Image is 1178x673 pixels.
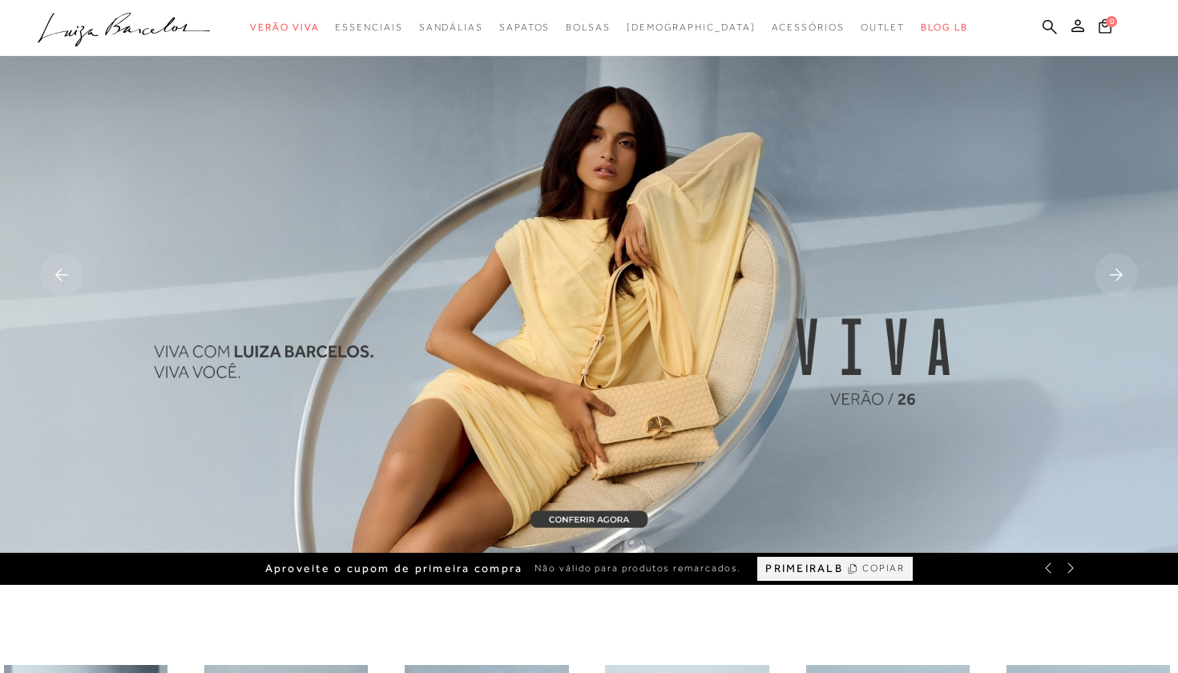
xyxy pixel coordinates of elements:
span: COPIAR [862,561,906,576]
a: categoryNavScreenReaderText [772,13,845,42]
span: Essenciais [335,22,402,33]
a: BLOG LB [921,13,967,42]
span: Aproveite o cupom de primeira compra [265,562,523,575]
span: Sandálias [419,22,483,33]
button: 0 [1094,18,1116,39]
span: Bolsas [566,22,611,33]
span: Sapatos [499,22,550,33]
a: categoryNavScreenReaderText [566,13,611,42]
span: Verão Viva [250,22,319,33]
span: [DEMOGRAPHIC_DATA] [627,22,756,33]
span: 0 [1106,16,1117,27]
a: noSubCategoriesText [627,13,756,42]
span: Não válido para produtos remarcados. [535,562,741,575]
span: Acessórios [772,22,845,33]
a: categoryNavScreenReaderText [335,13,402,42]
span: PRIMEIRALB [765,562,842,575]
a: categoryNavScreenReaderText [250,13,319,42]
a: categoryNavScreenReaderText [419,13,483,42]
a: categoryNavScreenReaderText [499,13,550,42]
span: BLOG LB [921,22,967,33]
span: Outlet [861,22,906,33]
a: categoryNavScreenReaderText [861,13,906,42]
